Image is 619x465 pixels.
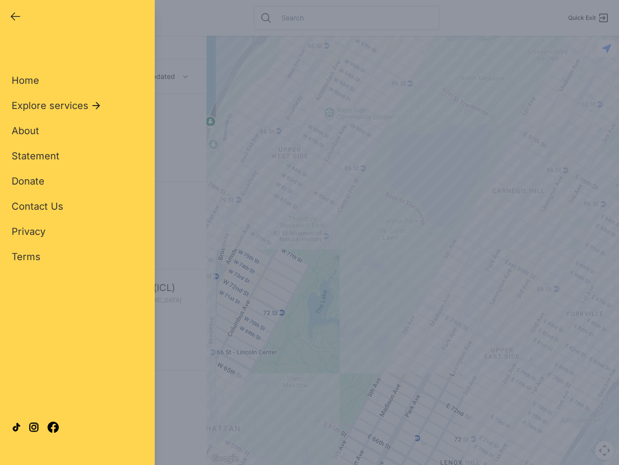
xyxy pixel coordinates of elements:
a: Terms [12,250,41,263]
a: Statement [12,149,59,163]
a: Donate [12,174,44,188]
span: Donate [12,175,44,187]
span: About [12,125,39,137]
a: Contact Us [12,200,63,213]
span: Statement [12,150,59,162]
a: About [12,124,39,138]
button: Explore services [12,99,102,112]
span: Explore services [12,99,88,112]
a: Home [12,74,39,87]
span: Terms [12,251,41,263]
span: Privacy [12,226,45,237]
a: Privacy [12,225,45,238]
span: Home [12,75,39,86]
span: Contact Us [12,201,63,212]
